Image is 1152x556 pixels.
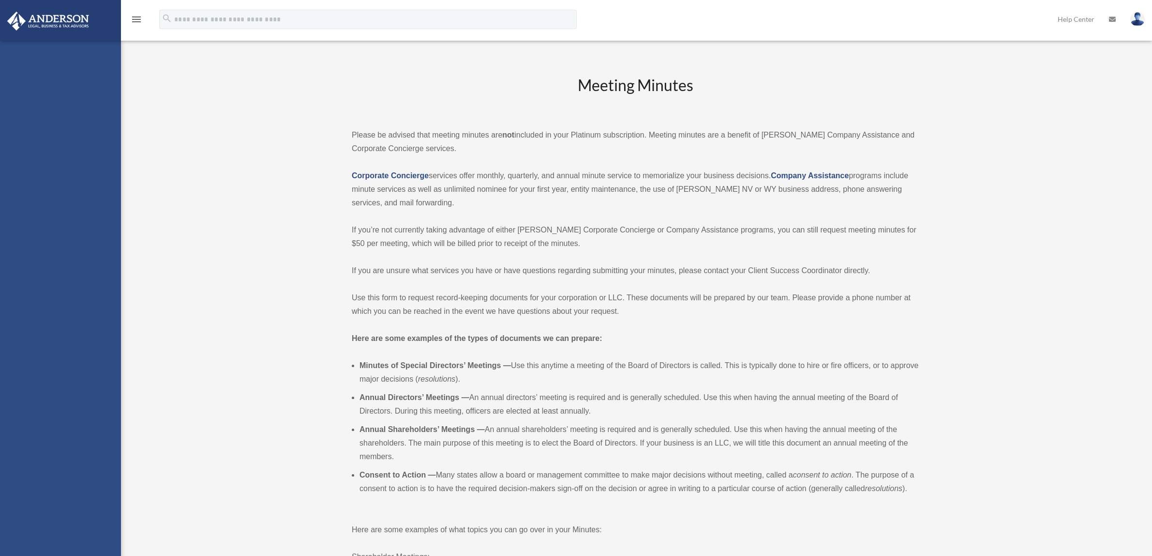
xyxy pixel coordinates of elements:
i: search [162,13,172,24]
p: If you’re not currently taking advantage of either [PERSON_NAME] Corporate Concierge or Company A... [352,223,919,250]
li: An annual directors’ meeting is required and is generally scheduled. Use this when having the ann... [359,391,919,418]
li: Use this anytime a meeting of the Board of Directors is called. This is typically done to hire or... [359,359,919,386]
em: resolutions [865,484,902,493]
strong: Here are some examples of the types of documents we can prepare: [352,334,602,342]
img: Anderson Advisors Platinum Portal [4,12,92,31]
a: Company Assistance [771,171,849,180]
h2: Meeting Minutes [352,75,919,115]
b: Consent to Action — [359,471,436,479]
p: Please be advised that meeting minutes are included in your Platinum subscription. Meeting minute... [352,128,919,155]
b: Minutes of Special Directors’ Meetings — [359,361,511,370]
em: resolutions [418,375,455,383]
i: menu [131,14,142,25]
strong: not [502,131,514,139]
li: An annual shareholders’ meeting is required and is generally scheduled. Use this when having the ... [359,423,919,463]
em: consent to [793,471,829,479]
b: Annual Shareholders’ Meetings — [359,425,485,433]
p: services offer monthly, quarterly, and annual minute service to memorialize your business decisio... [352,169,919,210]
p: Use this form to request record-keeping documents for your corporation or LLC. These documents wi... [352,291,919,318]
p: Here are some examples of what topics you can go over in your Minutes: [352,523,919,537]
img: User Pic [1130,12,1145,26]
em: action [831,471,852,479]
li: Many states allow a board or management committee to make major decisions without meeting, called... [359,468,919,495]
a: menu [131,17,142,25]
a: Corporate Concierge [352,171,429,180]
p: If you are unsure what services you have or have questions regarding submitting your minutes, ple... [352,264,919,278]
b: Annual Directors’ Meetings — [359,393,469,402]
